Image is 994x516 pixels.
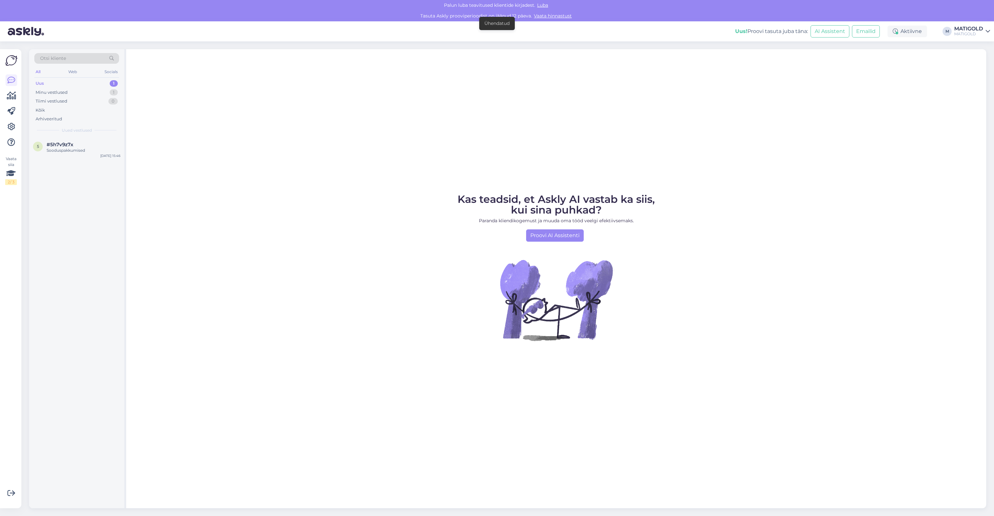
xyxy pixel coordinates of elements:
div: 2 / 3 [5,179,17,185]
button: AI Assistent [811,25,849,38]
a: Proovi AI Assistenti [526,229,584,242]
div: Ühendatud [484,20,510,27]
span: 5 [37,144,39,149]
div: Kõik [36,107,45,114]
div: 0 [108,98,118,104]
div: Arhiveeritud [36,116,62,122]
div: Tiimi vestlused [36,98,67,104]
div: Sooduspakkumised [47,148,120,153]
div: Aktiivne [888,26,927,37]
div: Web [67,68,78,76]
div: MATIGOLD [954,26,983,31]
img: Askly Logo [5,54,17,67]
a: MATIGOLDMATIGOLD [954,26,990,37]
img: No Chat active [498,242,614,358]
div: 1 [110,80,118,87]
div: MATIGOLD [954,31,983,37]
div: 1 [110,89,118,96]
div: Minu vestlused [36,89,68,96]
span: Otsi kliente [40,55,66,62]
div: Uus [36,80,44,87]
span: Uued vestlused [62,127,92,133]
b: Uus! [735,28,747,34]
p: Paranda kliendikogemust ja muuda oma tööd veelgi efektiivsemaks. [458,217,655,224]
div: Proovi tasuta juba täna: [735,27,808,35]
button: Emailid [852,25,880,38]
span: Luba [535,2,550,8]
span: #5h7v9z7x [47,142,73,148]
a: Vaata hinnastust [532,13,574,19]
div: Socials [103,68,119,76]
div: M [943,27,952,36]
div: All [34,68,42,76]
div: [DATE] 15:46 [100,153,120,158]
span: Kas teadsid, et Askly AI vastab ka siis, kui sina puhkad? [458,193,655,216]
div: Vaata siia [5,156,17,185]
